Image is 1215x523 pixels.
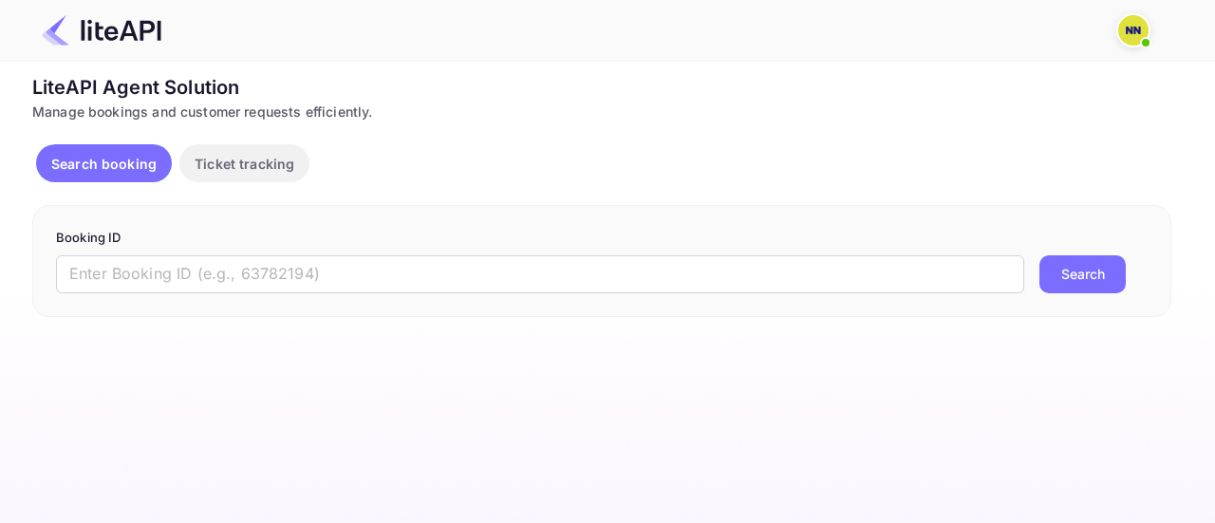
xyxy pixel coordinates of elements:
[51,154,157,174] p: Search booking
[1039,255,1126,293] button: Search
[32,73,1171,102] div: LiteAPI Agent Solution
[1118,15,1149,46] img: N/A N/A
[56,255,1024,293] input: Enter Booking ID (e.g., 63782194)
[42,15,161,46] img: LiteAPI Logo
[32,102,1171,121] div: Manage bookings and customer requests efficiently.
[56,229,1148,248] p: Booking ID
[195,154,294,174] p: Ticket tracking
